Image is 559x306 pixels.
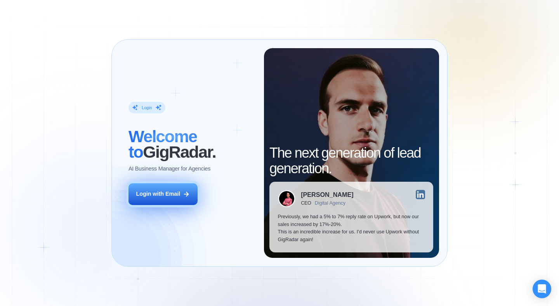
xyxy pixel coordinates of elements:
[315,200,345,206] div: Digital Agency
[533,280,551,298] div: Open Intercom Messenger
[128,183,198,205] button: Login with Email
[301,200,311,206] div: CEO
[128,165,210,173] p: AI Business Manager for Agencies
[278,213,425,244] p: Previously, we had a 5% to 7% reply rate on Upwork, but now our sales increased by 17%-20%. This ...
[128,127,197,161] span: Welcome to
[269,145,433,176] h2: The next generation of lead generation.
[142,105,152,110] div: Login
[301,191,353,198] div: [PERSON_NAME]
[128,129,255,160] h2: ‍ GigRadar.
[136,190,180,198] div: Login with Email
